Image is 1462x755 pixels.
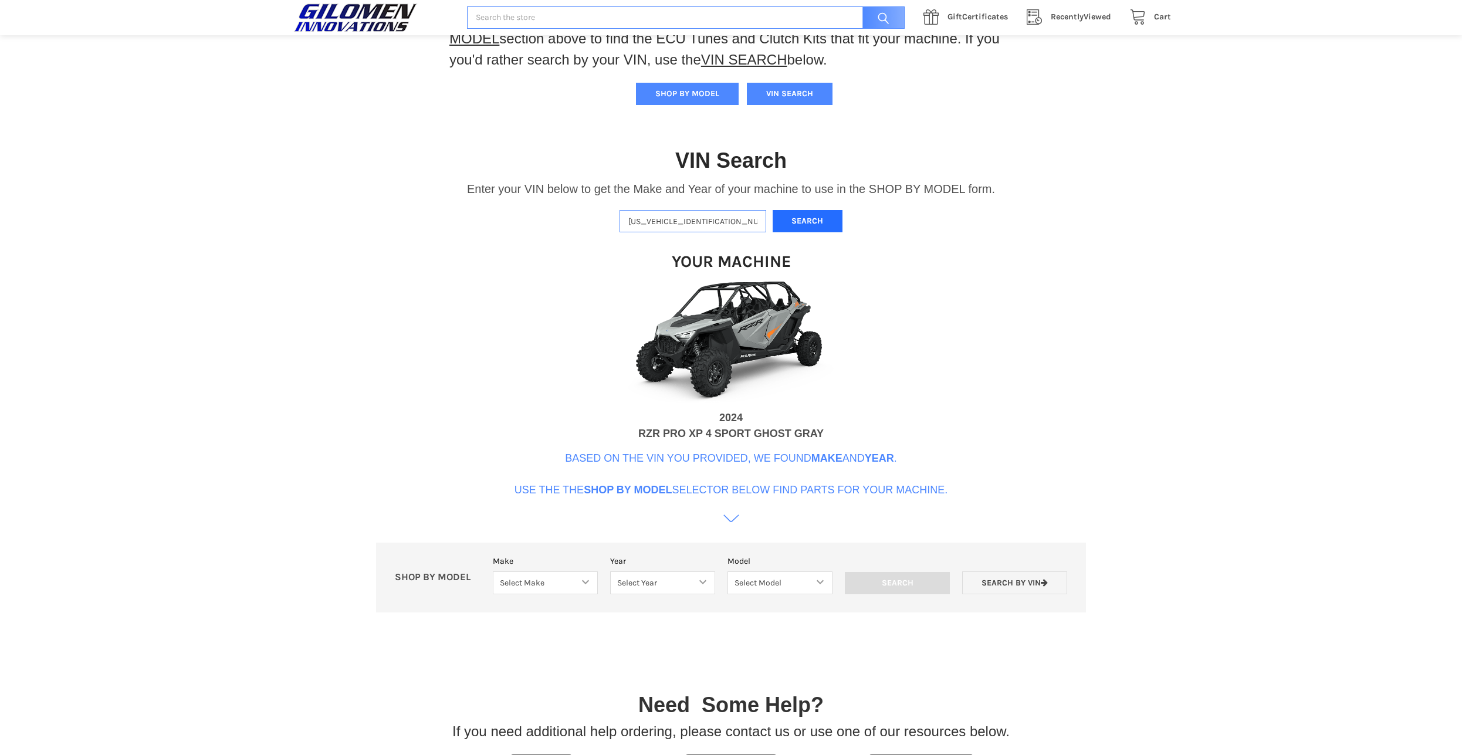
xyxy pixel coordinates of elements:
button: SHOP BY MODEL [636,83,739,105]
b: Year [865,452,894,464]
span: Viewed [1051,12,1111,22]
input: Search the store [467,6,905,29]
button: Search [773,210,843,233]
a: SHOP BY MODEL [449,9,956,46]
a: RecentlyViewed [1020,10,1123,25]
span: Certificates [947,12,1008,22]
button: VIN SEARCH [747,83,832,105]
b: Shop By Model [584,484,672,496]
a: Search by VIN [962,571,1067,594]
a: VIN SEARCH [701,52,787,67]
h1: Your Machine [672,251,791,272]
p: Enter your VIN below to get the Make and Year of your machine to use in the SHOP BY MODEL form. [467,180,995,198]
a: Cart [1123,10,1171,25]
span: Recently [1051,12,1084,22]
p: If you need additional help ordering, please contact us or use one of our resources below. [452,721,1010,742]
b: Make [811,452,842,464]
label: Make [493,555,598,567]
input: Search [845,572,950,594]
p: Need Some Help? [638,689,824,721]
img: GILOMEN INNOVATIONS [291,3,420,32]
input: Enter VIN of your machine [620,210,766,233]
div: RZR PRO XP 4 SPORT GHOST GRAY [638,426,824,442]
div: 2024 [719,410,743,426]
p: If you know the Make, Year, and Model of your machine, proceed to the section above to find the E... [449,7,1013,70]
p: Based on the VIN you provided, we found and . Use the the selector below find parts for your mach... [515,451,948,498]
label: Year [610,555,715,567]
span: Gift [947,12,962,22]
input: Search [857,6,905,29]
h1: VIN Search [675,147,787,174]
a: GILOMEN INNOVATIONS [291,3,455,32]
img: VIN Image [614,278,848,410]
span: Cart [1154,12,1171,22]
p: SHOP BY MODEL [388,571,487,584]
a: GiftCertificates [917,10,1020,25]
label: Model [727,555,832,567]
